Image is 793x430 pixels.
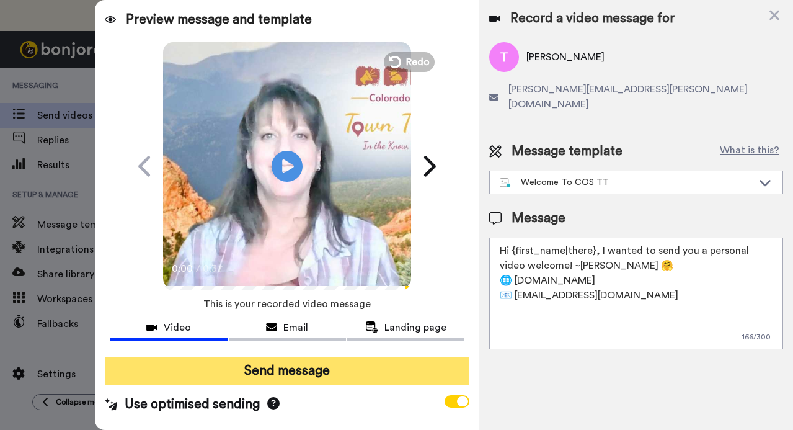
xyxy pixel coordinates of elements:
span: Landing page [384,320,446,335]
span: / [196,261,200,276]
span: Use optimised sending [125,395,260,414]
button: What is this? [716,142,783,161]
span: Message [512,209,565,228]
span: Email [283,320,308,335]
span: This is your recorded video message [203,290,371,318]
button: Send message [105,357,469,385]
textarea: Hi {first_name|there}, I wanted to send you a personal video welcome! ~[PERSON_NAME] 🤗 🌐 [DOMAIN_... [489,238,783,349]
span: Video [164,320,191,335]
img: nextgen-template.svg [500,178,512,188]
div: Welcome To COS TT [500,176,753,189]
span: Message template [512,142,622,161]
span: 0:00 [172,261,193,276]
span: 0:37 [203,261,224,276]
